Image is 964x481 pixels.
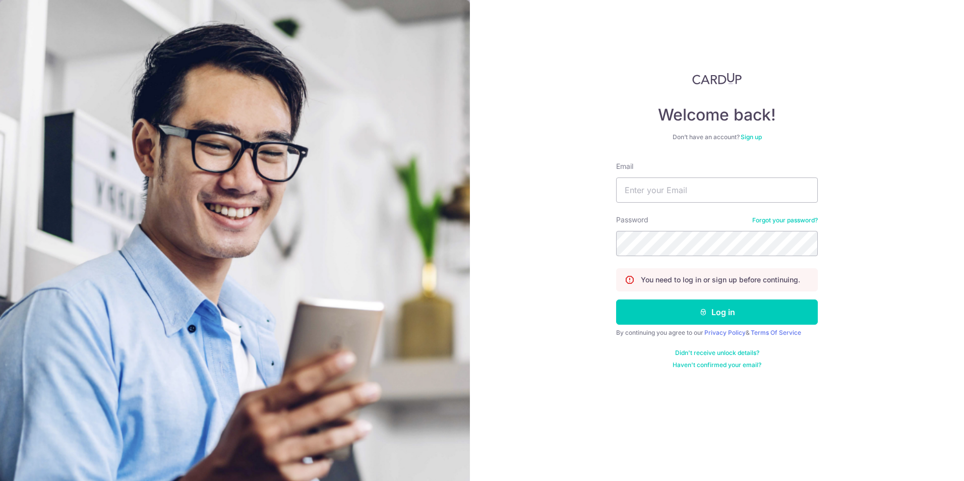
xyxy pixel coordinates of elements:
[616,161,633,171] label: Email
[675,349,759,357] a: Didn't receive unlock details?
[692,73,742,85] img: CardUp Logo
[616,299,818,325] button: Log in
[741,133,762,141] a: Sign up
[616,329,818,337] div: By continuing you agree to our &
[616,215,648,225] label: Password
[751,329,801,336] a: Terms Of Service
[616,133,818,141] div: Don’t have an account?
[673,361,761,369] a: Haven't confirmed your email?
[704,329,746,336] a: Privacy Policy
[641,275,800,285] p: You need to log in or sign up before continuing.
[616,105,818,125] h4: Welcome back!
[752,216,818,224] a: Forgot your password?
[616,177,818,203] input: Enter your Email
